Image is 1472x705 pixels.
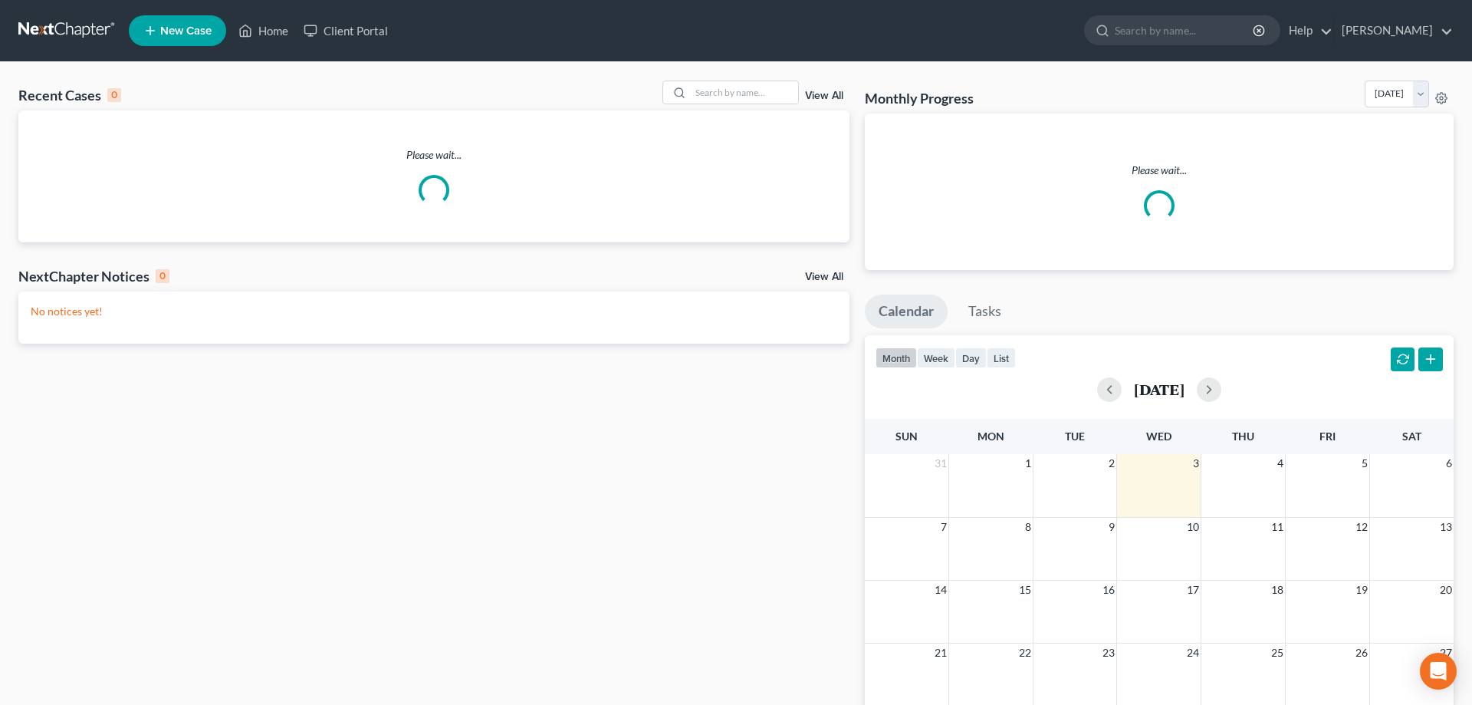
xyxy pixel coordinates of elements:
span: Fri [1319,430,1336,443]
div: NextChapter Notices [18,267,169,285]
span: 13 [1438,518,1454,536]
span: 19 [1354,581,1369,599]
a: Home [231,17,296,44]
p: Please wait... [18,147,849,163]
span: 3 [1191,454,1201,473]
div: 0 [107,88,121,102]
span: Tue [1065,430,1085,443]
p: Please wait... [877,163,1441,178]
a: Client Portal [296,17,396,44]
span: 10 [1185,518,1201,536]
span: New Case [160,25,212,37]
span: 22 [1017,644,1033,662]
span: 15 [1017,581,1033,599]
span: 4 [1276,454,1285,473]
span: 11 [1270,518,1285,536]
a: View All [805,272,843,282]
div: Recent Cases [18,86,121,104]
span: 31 [933,454,948,473]
span: 23 [1101,644,1116,662]
input: Search by name... [691,81,798,104]
button: week [917,348,955,368]
a: View All [805,91,843,101]
button: month [876,348,917,368]
span: Sun [895,430,918,443]
span: Mon [978,430,1004,443]
span: 18 [1270,581,1285,599]
span: 14 [933,581,948,599]
a: Calendar [865,295,948,328]
span: 6 [1444,454,1454,473]
span: 20 [1438,581,1454,599]
span: 12 [1354,518,1369,536]
p: No notices yet! [31,304,837,319]
span: 9 [1107,518,1116,536]
input: Search by name... [1115,16,1255,44]
span: 27 [1438,644,1454,662]
div: 0 [156,269,169,283]
span: Wed [1146,430,1171,443]
span: 24 [1185,644,1201,662]
a: [PERSON_NAME] [1334,17,1453,44]
div: Open Intercom Messenger [1420,653,1457,690]
a: Help [1281,17,1332,44]
span: Sat [1402,430,1421,443]
h2: [DATE] [1134,381,1184,397]
span: 5 [1360,454,1369,473]
a: Tasks [955,295,1015,328]
button: day [955,348,987,368]
button: list [987,348,1016,368]
span: 26 [1354,644,1369,662]
span: 25 [1270,644,1285,662]
span: 21 [933,644,948,662]
span: 1 [1024,454,1033,473]
span: 17 [1185,581,1201,599]
span: 7 [939,518,948,536]
span: Thu [1232,430,1254,443]
h3: Monthly Progress [865,89,974,107]
span: 8 [1024,518,1033,536]
span: 16 [1101,581,1116,599]
span: 2 [1107,454,1116,473]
